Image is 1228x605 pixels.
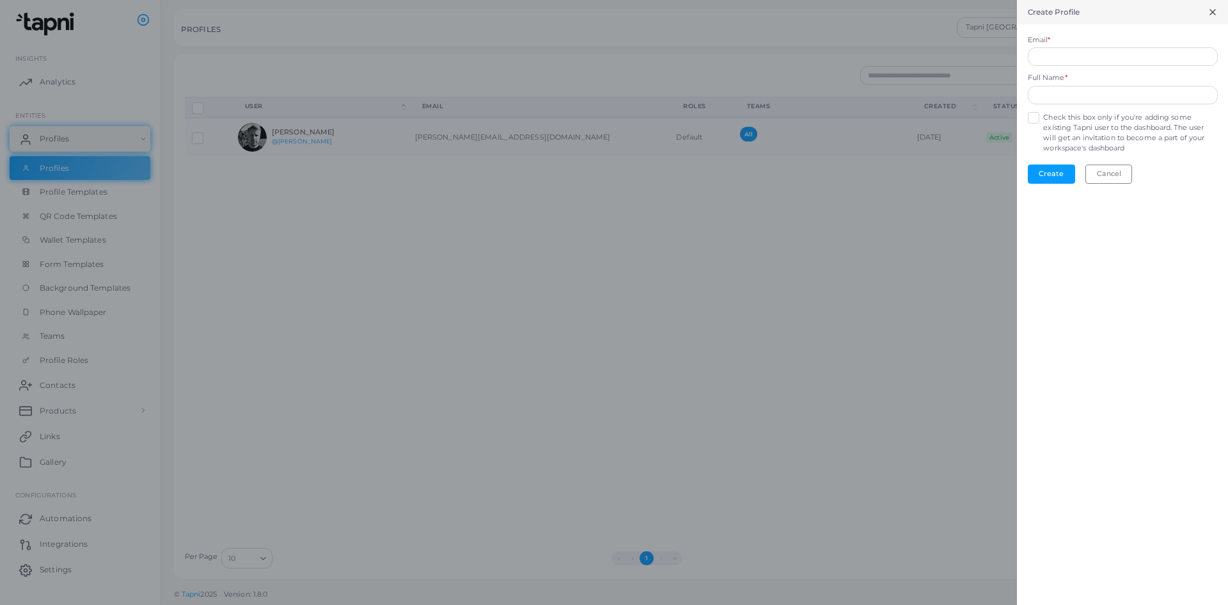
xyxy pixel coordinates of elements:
[1085,165,1132,184] button: Cancel
[1028,73,1067,83] label: Full Name
[1028,8,1080,17] h5: Create Profile
[1028,165,1075,184] button: Create
[1028,35,1051,45] label: Email
[1043,113,1217,154] label: Check this box only if you're adding some existing Tapni user to the dashboard. The user will get...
